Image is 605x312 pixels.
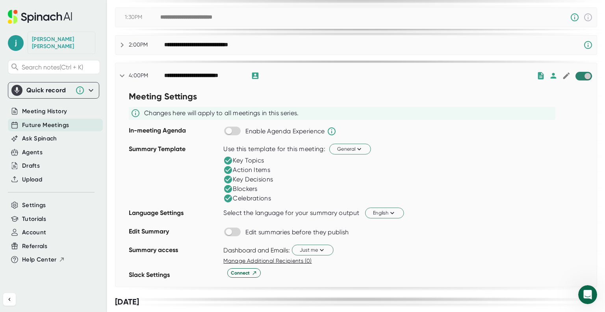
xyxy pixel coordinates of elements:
[223,184,257,194] div: Blockers
[337,145,363,153] span: General
[129,225,219,243] div: Edit Summary
[570,13,579,22] svg: Someone has manually disabled Spinach from this meeting.
[578,285,597,304] iframe: Intercom live chat
[138,3,152,17] div: Close
[8,35,24,51] span: j
[583,13,593,22] svg: This event has already passed
[3,293,16,306] button: Collapse sidebar
[50,245,56,252] button: Start recording
[22,121,69,130] button: Future Meetings
[223,175,273,184] div: Key Decisions
[37,245,44,252] button: Upload attachment
[6,154,151,172] div: Fin says…
[373,209,396,217] span: English
[223,156,264,165] div: Key Topics
[22,134,57,143] button: Ask Spinach
[6,43,151,153] div: No, auto-record doesn't mean we record every meeting automatically. Spinach only records meetings...
[223,194,271,203] div: Celebrations
[5,3,20,18] button: go back
[6,172,129,228] div: If you still need any further clarification about how auto-record works or anything else related ...
[6,154,106,172] div: Did that answer your question?
[13,177,123,224] div: If you still need any further clarification about how auto-record works or anything else related ...
[144,109,299,117] div: Changes here will apply to all meetings in this series.
[13,83,145,129] div: You need to either toggle Spinach on for specific meetings or set up automation so you don't need...
[26,86,71,94] div: Quick record
[129,88,219,107] div: Meeting Settings
[22,255,57,264] span: Help Center
[38,7,48,13] h1: Fin
[22,107,67,116] button: Meeting History
[22,242,47,251] button: Referrals
[6,4,151,43] div: Josiah says…
[22,64,98,71] span: Search notes (Ctrl + K)
[365,207,404,218] button: English
[135,242,148,255] button: Send a message…
[123,3,138,18] button: Home
[132,73,138,79] a: Source reference 7735133:
[11,82,96,98] div: Quick record
[223,145,325,153] div: Use this template for this meeting:
[231,269,257,277] span: Connect
[115,297,597,307] div: [DATE]
[13,48,145,79] div: No, auto-record doesn't mean we record every meeting automatically. Spinach only records meetings...
[6,43,151,154] div: Fin says…
[300,246,326,254] span: Just me
[32,36,91,50] div: Josiah Woltjer
[22,201,46,210] button: Settings
[6,172,151,246] div: Fin says…
[327,127,336,136] svg: Spinach will help run the agenda and keep track of time
[223,209,359,217] div: Select the language for your summary output
[22,4,35,17] img: Profile image for Fin
[129,41,164,49] div: 2:00PM
[227,268,261,278] button: Connect
[329,144,371,154] button: General
[7,229,151,242] textarea: Message…
[223,247,290,254] div: Dashboard and Emails:
[13,159,99,167] div: Did that answer your question?
[22,255,65,264] button: Help Center
[129,142,219,206] div: Summary Template
[12,245,19,252] button: Emoji picker
[125,14,160,21] div: 1:30PM
[223,165,270,175] div: Action Items
[129,124,219,142] div: In-meeting Agenda
[25,245,31,252] button: Gif picker
[22,161,40,170] button: Drafts
[13,133,145,149] div: Without Spinach joining as a meeting participant, no recording happens.
[129,268,219,287] div: Slack Settings
[22,215,46,224] button: Tutorials
[223,257,312,265] button: Manage Additional Recipients (0)
[129,72,164,79] div: 4:00PM
[223,258,312,264] span: Manage Additional Recipients (0)
[22,148,43,157] button: Agents
[583,40,593,50] svg: Spinach requires a video conference link.
[245,228,349,236] div: Edit summaries before they publish
[22,228,46,237] button: Account
[126,123,132,129] a: Source reference 5829258:
[22,175,42,184] button: Upload
[129,206,219,225] div: Language Settings
[245,127,325,135] div: Enable Agenda Experience
[292,245,334,255] button: Just me
[129,243,219,268] div: Summary access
